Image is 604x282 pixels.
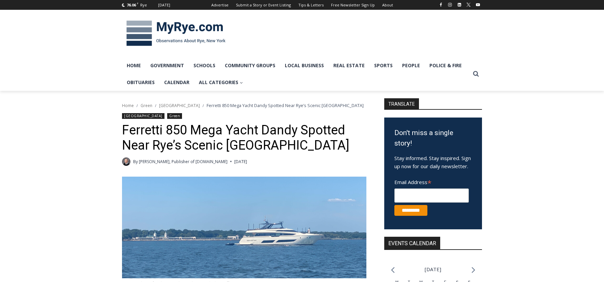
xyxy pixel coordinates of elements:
[122,123,366,153] h1: Ferretti 850 Mega Yacht Dandy Spotted Near Rye’s Scenic [GEOGRAPHIC_DATA]
[394,175,469,187] label: Email Address
[394,154,472,170] p: Stay informed. Stay inspired. Sign up now for our daily newsletter.
[199,79,243,86] span: All Categories
[455,1,463,9] a: Linkedin
[474,1,482,9] a: YouTube
[133,158,138,165] span: By
[194,74,248,91] a: All Categories
[472,267,475,273] a: Next month
[122,177,366,279] img: (PHOTO: The 85' foot luxury yacht Dandy was parked just off Rye on Friday, August 8, 2025.)
[122,74,159,91] a: Obituaries
[425,265,441,274] li: [DATE]
[122,103,134,108] a: Home
[146,57,189,74] a: Government
[137,103,138,108] span: /
[137,1,139,5] span: F
[158,2,170,8] div: [DATE]
[446,1,454,9] a: Instagram
[159,103,200,108] a: [GEOGRAPHIC_DATA]
[189,57,220,74] a: Schools
[139,159,228,164] a: [PERSON_NAME], Publisher of [DOMAIN_NAME]
[329,57,369,74] a: Real Estate
[159,74,194,91] a: Calendar
[397,57,425,74] a: People
[122,113,164,119] a: [GEOGRAPHIC_DATA]
[220,57,280,74] a: Community Groups
[384,237,440,249] h2: Events Calendar
[437,1,445,9] a: Facebook
[122,157,130,166] a: Author image
[280,57,329,74] a: Local Business
[122,57,146,74] a: Home
[141,103,152,108] a: Green
[384,98,419,109] strong: TRANSLATE
[394,128,472,149] h3: Don't miss a single story!
[464,1,473,9] a: X
[470,68,482,80] button: View Search Form
[122,57,470,91] nav: Primary Navigation
[167,113,182,119] a: Green
[425,57,466,74] a: Police & Fire
[234,158,247,165] time: [DATE]
[369,57,397,74] a: Sports
[207,102,364,108] span: Ferretti 850 Mega Yacht Dandy Spotted Near Rye’s Scenic [GEOGRAPHIC_DATA]
[203,103,204,108] span: /
[155,103,156,108] span: /
[391,267,395,273] a: Previous month
[127,2,136,7] span: 76.06
[122,102,366,109] nav: Breadcrumbs
[140,2,147,8] div: Rye
[122,16,230,51] img: MyRye.com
